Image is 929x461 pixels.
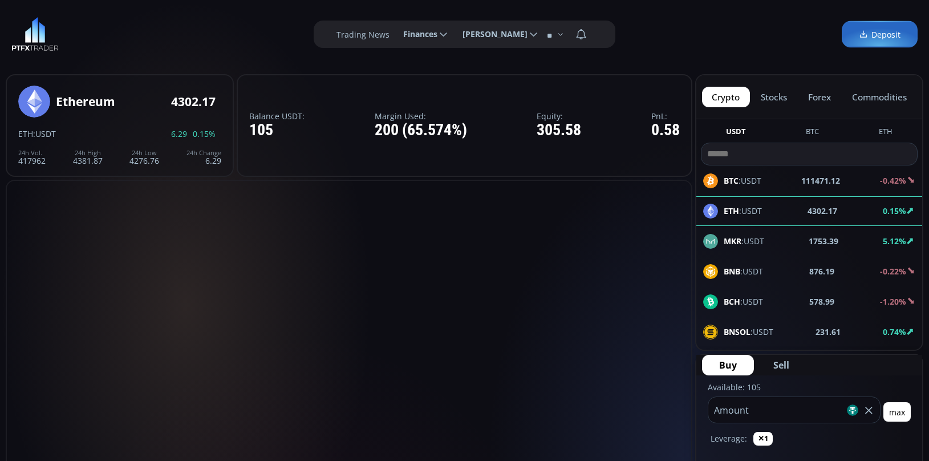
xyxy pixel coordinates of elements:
[56,95,115,108] div: Ethereum
[809,296,834,308] b: 578.99
[753,432,773,446] button: ✕1
[724,265,763,277] span: :USDT
[880,175,906,186] b: -0.42%
[73,149,103,165] div: 4381.87
[702,87,750,107] button: crypto
[724,326,773,338] span: :USDT
[336,29,390,41] label: Trading News
[859,29,900,41] span: Deposit
[773,358,789,372] span: Sell
[842,21,918,48] a: Deposit
[186,149,221,156] div: 24h Change
[842,87,916,107] button: commodities
[129,149,159,156] div: 24h Low
[809,265,834,277] b: 876.19
[711,432,747,444] label: Leverage:
[883,236,906,246] b: 5.12%
[11,17,59,51] img: LOGO
[651,122,680,139] div: 0.58
[883,326,906,337] b: 0.74%
[751,87,797,107] button: stocks
[708,382,761,393] label: Available: 105
[880,266,906,277] b: -0.22%
[724,235,764,247] span: :USDT
[724,236,741,246] b: MKR
[801,175,840,187] b: 111471.12
[375,122,467,139] div: 200 (65.574%)
[249,122,305,139] div: 105
[193,130,216,138] span: 0.15%
[721,126,750,140] button: USDT
[455,23,528,46] span: [PERSON_NAME]
[756,355,806,375] button: Sell
[724,296,763,308] span: :USDT
[883,402,911,422] button: max
[724,175,761,187] span: :USDT
[724,296,740,307] b: BCH
[880,296,906,307] b: -1.20%
[719,358,737,372] span: Buy
[724,266,740,277] b: BNB
[249,112,305,120] label: Balance USDT:
[724,326,750,337] b: BNSOL
[129,149,159,165] div: 4276.76
[395,23,437,46] span: Finances
[18,149,46,156] div: 24h Vol.
[798,87,841,107] button: forex
[18,149,46,165] div: 417962
[874,126,897,140] button: ETH
[375,112,467,120] label: Margin Used:
[537,122,581,139] div: 305.58
[171,95,216,108] div: 4302.17
[73,149,103,156] div: 24h High
[816,326,841,338] b: 231.61
[702,355,754,375] button: Buy
[651,112,680,120] label: PnL:
[186,149,221,165] div: 6.29
[801,126,823,140] button: BTC
[724,175,739,186] b: BTC
[809,235,838,247] b: 1753.39
[171,130,187,138] span: 6.29
[537,112,581,120] label: Equity:
[33,128,56,139] span: :USDT
[18,128,33,139] span: ETH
